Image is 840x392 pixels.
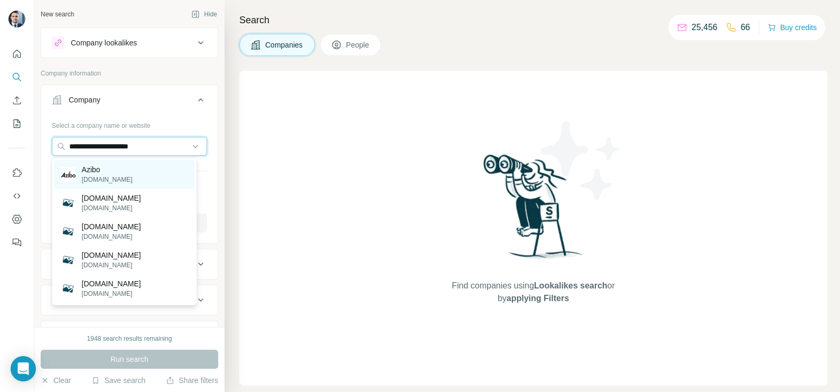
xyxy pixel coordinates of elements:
div: Open Intercom Messenger [11,356,36,381]
p: 66 [741,21,750,34]
button: Search [8,68,25,87]
span: applying Filters [507,294,569,303]
p: [DOMAIN_NAME] [82,260,141,270]
button: Annual revenue ($) [41,323,218,349]
button: HQ location [41,287,218,313]
p: [DOMAIN_NAME] [82,232,141,241]
img: dazibo.com [61,281,76,296]
img: Avatar [8,11,25,27]
h4: Search [239,13,827,27]
p: [DOMAIN_NAME] [82,175,133,184]
img: Surfe Illustration - Stars [534,113,629,208]
button: Industry [41,251,218,277]
img: Azibo [61,167,76,182]
div: New search [41,10,74,19]
button: Buy credits [768,20,817,35]
button: Enrich CSV [8,91,25,110]
button: Use Surfe API [8,186,25,206]
div: Company lookalikes [71,38,137,48]
span: Find companies using or by [449,279,618,305]
p: Company information [41,69,218,78]
p: [DOMAIN_NAME] [82,221,141,232]
button: My lists [8,114,25,133]
p: [DOMAIN_NAME] [82,193,141,203]
img: quintadoazibo.com [61,253,76,267]
img: Surfe Illustration - Woman searching with binoculars [479,152,589,269]
button: Company lookalikes [41,30,218,55]
span: Companies [265,40,304,50]
p: [DOMAIN_NAME] [82,203,141,213]
div: 1948 search results remaining [87,334,172,343]
p: [DOMAIN_NAME] [82,278,141,289]
img: aquaparkazibo.com [61,195,76,210]
button: Share filters [166,375,218,386]
p: 25,456 [692,21,717,34]
button: Hide [184,6,225,22]
div: Select a company name or website [52,117,207,130]
p: [DOMAIN_NAME] [82,289,141,298]
span: People [346,40,370,50]
div: Company [69,95,100,105]
button: Save search [91,375,145,386]
p: Azibo [82,164,133,175]
button: Dashboard [8,210,25,229]
button: Company [41,87,218,117]
button: Clear [41,375,71,386]
span: Lookalikes search [534,281,608,290]
p: [DOMAIN_NAME] [82,250,141,260]
button: Feedback [8,233,25,252]
button: Quick start [8,44,25,63]
button: Use Surfe on LinkedIn [8,163,25,182]
img: zhongdazibo.com [61,224,76,239]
